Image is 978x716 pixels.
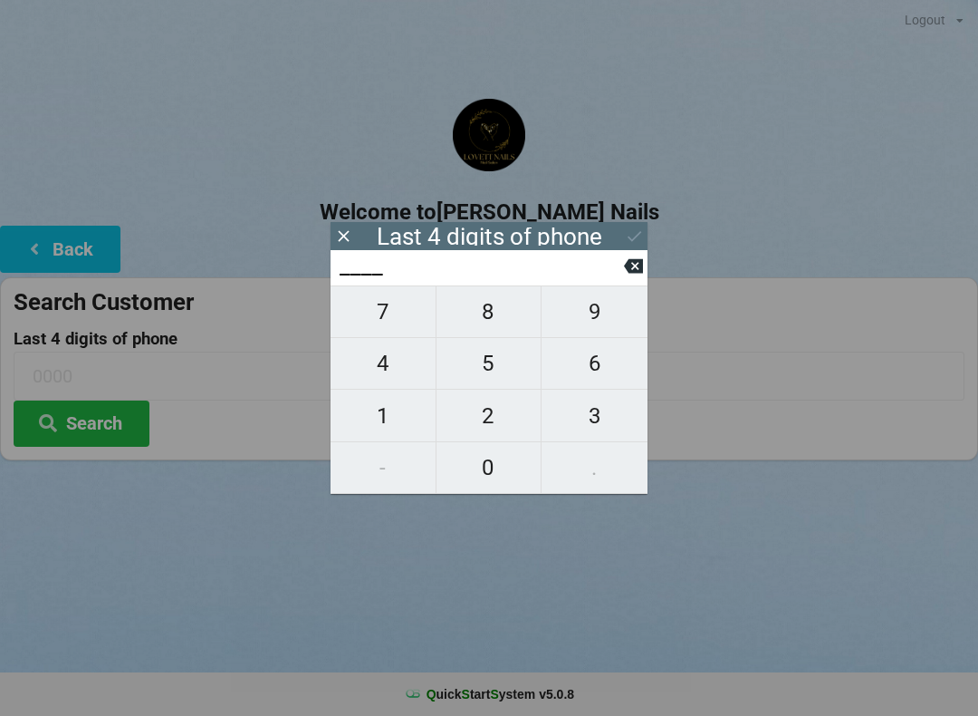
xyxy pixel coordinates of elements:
[377,227,602,246] div: Last 4 digits of phone
[331,397,436,435] span: 1
[331,390,436,441] button: 1
[436,397,542,435] span: 2
[436,442,542,494] button: 0
[542,338,647,390] button: 6
[331,344,436,382] span: 4
[542,293,647,331] span: 9
[542,390,647,441] button: 3
[542,285,647,338] button: 9
[436,338,542,390] button: 5
[542,397,647,435] span: 3
[436,293,542,331] span: 8
[436,285,542,338] button: 8
[436,344,542,382] span: 5
[331,285,436,338] button: 7
[542,344,647,382] span: 6
[331,293,436,331] span: 7
[436,390,542,441] button: 2
[331,338,436,390] button: 4
[436,449,542,487] span: 0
